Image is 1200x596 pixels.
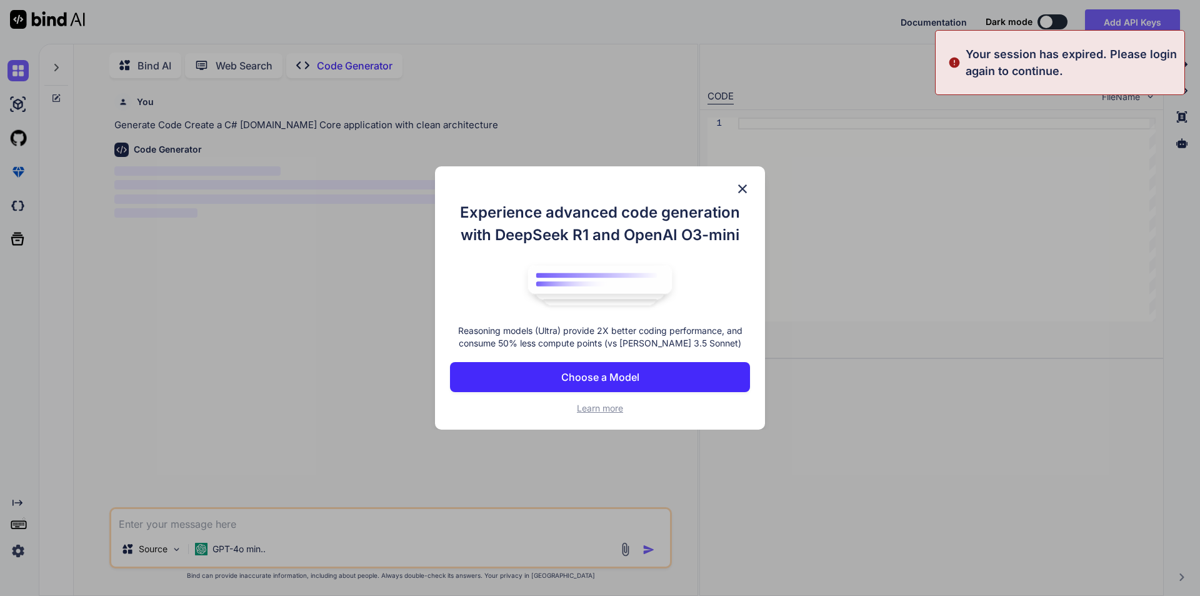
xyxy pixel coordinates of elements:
[561,370,639,385] p: Choose a Model
[966,46,1177,79] p: Your session has expired. Please login again to continue.
[577,403,623,413] span: Learn more
[450,325,750,350] p: Reasoning models (Ultra) provide 2X better coding performance, and consume 50% less compute point...
[519,259,681,313] img: bind logo
[735,181,750,196] img: close
[450,362,750,392] button: Choose a Model
[948,46,961,79] img: alert
[450,201,750,246] h1: Experience advanced code generation with DeepSeek R1 and OpenAI O3-mini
